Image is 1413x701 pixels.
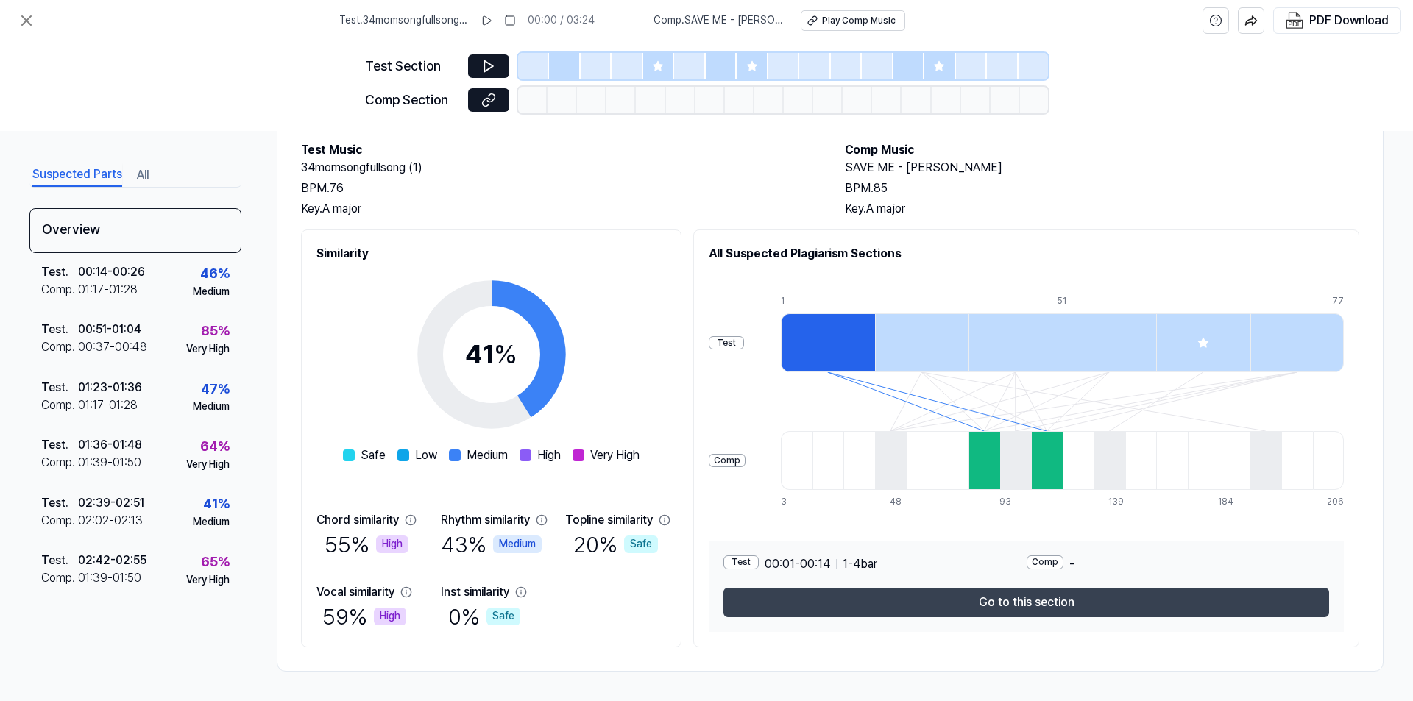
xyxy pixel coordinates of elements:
div: Key. A major [301,200,815,218]
div: High [376,535,408,553]
button: Go to this section [723,588,1329,617]
div: 46 % [200,263,230,285]
div: 184 [1218,496,1250,508]
div: 02:42 - 02:55 [78,552,146,569]
div: Comp Section [365,90,459,111]
div: Comp . [41,512,78,530]
div: Test [709,336,744,350]
h2: Comp Music [845,141,1359,159]
div: Very High [186,342,230,357]
h2: Similarity [316,245,666,263]
span: 1 - 4 bar [843,555,877,573]
div: 43 % [441,529,542,560]
button: Suspected Parts [32,163,122,187]
svg: help [1209,13,1222,28]
div: Safe [486,608,520,625]
div: Test [723,555,759,569]
div: 3 [781,496,812,508]
div: Comp [1027,555,1063,569]
span: Medium [467,446,508,464]
div: 51 [1057,295,1151,307]
div: Very High [186,458,230,472]
div: Medium [193,399,230,414]
div: 85 % [201,321,230,342]
div: 55 % [325,529,408,560]
div: Rhythm similarity [441,511,530,529]
div: Overview [29,208,241,253]
div: 93 [999,496,1031,508]
div: BPM. 85 [845,179,1359,197]
button: All [137,163,149,187]
span: Test . 34momsongfullsong (1) [339,13,469,28]
div: 00:37 - 00:48 [78,338,147,356]
span: High [537,446,561,464]
span: 00:01 - 00:14 [765,555,830,573]
div: Test . [41,494,78,512]
div: 20 % [573,529,658,560]
div: Test . [41,263,78,281]
div: Medium [193,515,230,530]
div: Test . [41,321,78,338]
div: 47 % [201,379,230,400]
div: Test Section [365,56,459,77]
div: 01:23 - 01:36 [78,379,142,396]
div: Medium [493,535,542,553]
div: Play Comp Music [822,15,896,27]
div: Medium [193,285,230,299]
div: 1 [781,295,875,307]
img: share [1244,14,1258,27]
div: Test . [41,436,78,454]
div: 01:17 - 01:28 [78,281,138,299]
div: Chord similarity [316,511,399,529]
div: 01:39 - 01:50 [78,569,141,587]
div: 139 [1108,496,1140,508]
div: Test . [41,552,78,569]
button: Play Comp Music [801,10,905,31]
div: Comp . [41,338,78,356]
div: 59 % [322,601,406,632]
span: Comp . SAVE ME - [PERSON_NAME] [654,13,783,28]
div: Test . [41,379,78,396]
div: 41 % [203,494,230,515]
h2: SAVE ME - [PERSON_NAME] [845,159,1359,177]
div: Comp . [41,569,78,587]
div: 0 % [448,601,520,632]
div: Safe [624,535,658,553]
div: Comp . [41,281,78,299]
div: High [374,608,406,625]
div: 48 [890,496,921,508]
div: 01:36 - 01:48 [78,436,142,454]
div: Key. A major [845,200,1359,218]
h2: Test Music [301,141,815,159]
div: Comp . [41,454,78,472]
div: Very High [186,573,230,588]
img: PDF Download [1286,12,1303,29]
h2: 34momsongfullsong (1) [301,159,815,177]
div: 00:14 - 00:26 [78,263,145,281]
h2: All Suspected Plagiarism Sections [709,245,1344,263]
div: BPM. 76 [301,179,815,197]
span: Very High [590,446,640,464]
div: Vocal similarity [316,583,394,601]
div: 01:39 - 01:50 [78,454,141,472]
div: 65 % [201,552,230,573]
span: Low [415,446,437,464]
div: Inst similarity [441,583,509,601]
div: 77 [1332,295,1344,307]
div: - [1027,555,1330,573]
div: 00:00 / 03:24 [528,13,595,28]
div: 64 % [200,436,230,458]
div: Topline similarity [565,511,653,529]
div: 02:39 - 02:51 [78,494,144,512]
div: Comp [709,454,746,468]
div: 00:51 - 01:04 [78,321,141,338]
div: 41 [465,335,517,374]
div: 02:02 - 02:13 [78,512,143,530]
button: PDF Download [1283,8,1392,33]
div: 206 [1327,496,1344,508]
button: help [1203,7,1229,34]
span: Safe [361,446,386,464]
span: % [494,338,517,370]
div: 01:17 - 01:28 [78,396,138,414]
